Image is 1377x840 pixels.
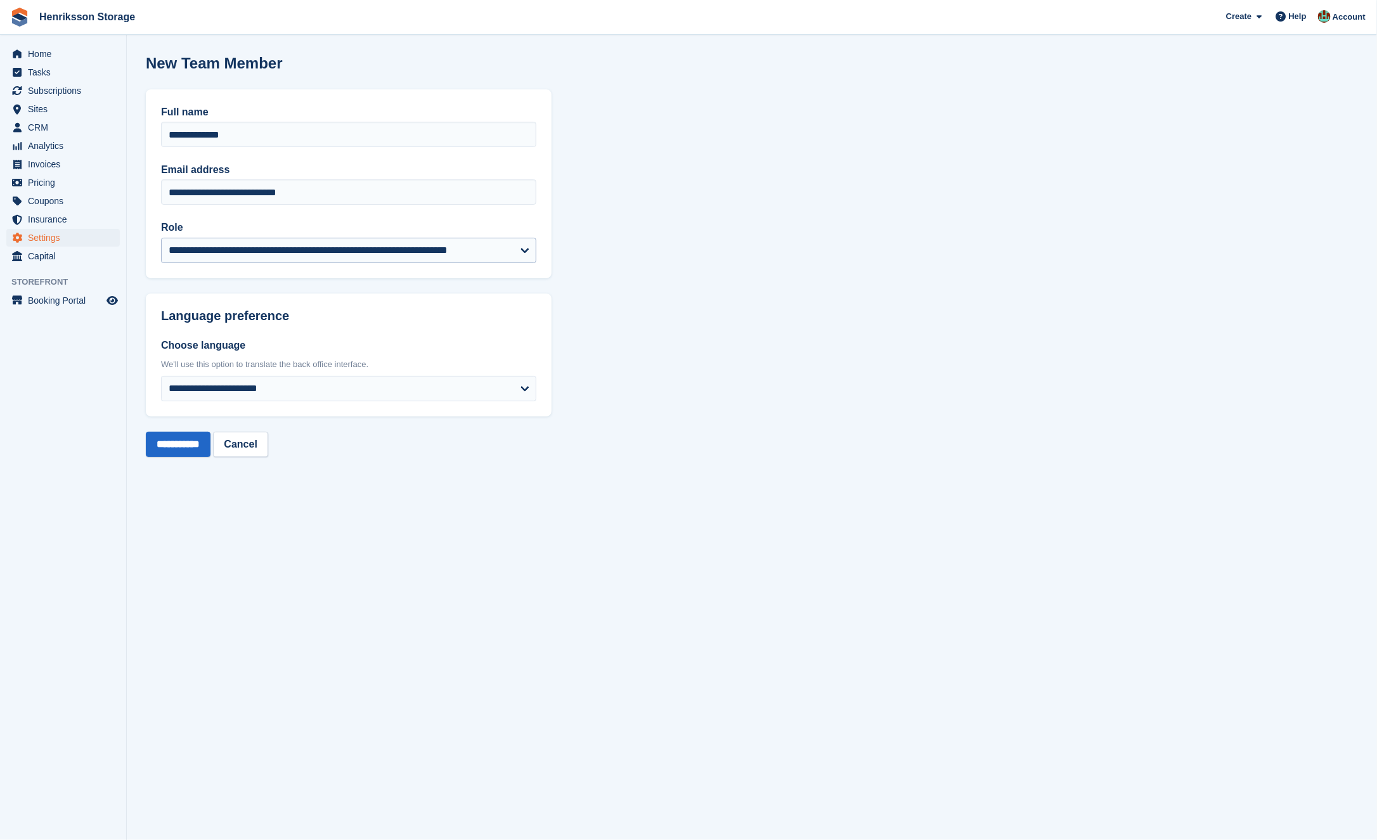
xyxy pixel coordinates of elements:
a: menu [6,45,120,63]
div: We'll use this option to translate the back office interface. [161,358,536,371]
span: Sites [28,100,104,118]
span: Booking Portal [28,292,104,309]
a: menu [6,192,120,210]
label: Role [161,220,536,235]
span: Invoices [28,155,104,173]
a: menu [6,292,120,309]
label: Choose language [161,338,536,353]
span: Tasks [28,63,104,81]
img: Isak Martinelle [1318,10,1331,23]
span: Insurance [28,210,104,228]
a: Preview store [105,293,120,308]
label: Email address [161,162,536,178]
span: Settings [28,229,104,247]
span: Subscriptions [28,82,104,100]
a: menu [6,174,120,191]
span: Pricing [28,174,104,191]
a: menu [6,229,120,247]
span: Account [1333,11,1366,23]
a: menu [6,100,120,118]
span: Storefront [11,276,126,288]
a: menu [6,137,120,155]
a: menu [6,119,120,136]
a: menu [6,247,120,265]
a: menu [6,82,120,100]
h2: Language preference [161,309,536,323]
img: stora-icon-8386f47178a22dfd0bd8f6a31ec36ba5ce8667c1dd55bd0f319d3a0aa187defe.svg [10,8,29,27]
a: Cancel [213,432,268,457]
span: Create [1226,10,1251,23]
span: Capital [28,247,104,265]
a: menu [6,155,120,173]
a: Henriksson Storage [34,6,140,27]
span: Home [28,45,104,63]
label: Full name [161,105,536,120]
span: Help [1289,10,1307,23]
span: Analytics [28,137,104,155]
h1: New Team Member [146,55,283,72]
a: menu [6,210,120,228]
span: Coupons [28,192,104,210]
span: CRM [28,119,104,136]
a: menu [6,63,120,81]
